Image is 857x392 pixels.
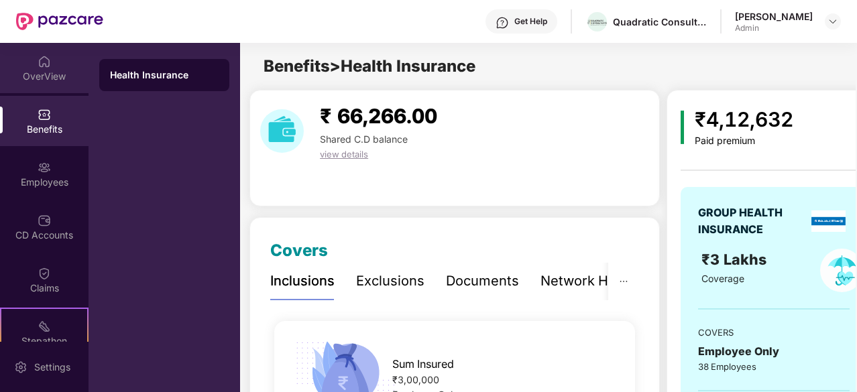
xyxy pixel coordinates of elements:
span: ellipsis [619,277,628,286]
div: COVERS [698,326,850,339]
span: ₹3 Lakhs [701,251,770,268]
div: Settings [30,361,74,374]
img: svg+xml;base64,PHN2ZyBpZD0iRW1wbG95ZWVzIiB4bWxucz0iaHR0cDovL3d3dy53My5vcmcvMjAwMC9zdmciIHdpZHRoPS... [38,161,51,174]
span: Covers [270,241,328,260]
div: Inclusions [270,271,335,291]
img: svg+xml;base64,PHN2ZyBpZD0iSGVscC0zMngzMiIgeG1sbnM9Imh0dHA6Ly93d3cudzMub3JnLzIwMDAvc3ZnIiB3aWR0aD... [496,16,509,29]
img: New Pazcare Logo [16,13,103,30]
div: Paid premium [695,135,793,147]
div: GROUP HEALTH INSURANCE [698,204,807,238]
span: Coverage [701,273,744,284]
div: Get Help [514,16,547,27]
img: icon [681,111,684,144]
img: insurerLogo [811,210,846,232]
span: Sum Insured [392,356,454,373]
div: ₹4,12,632 [695,104,793,135]
span: ₹ 66,266.00 [320,104,437,128]
div: Documents [446,271,519,291]
img: svg+xml;base64,PHN2ZyBpZD0iQmVuZWZpdHMiIHhtbG5zPSJodHRwOi8vd3d3LnczLm9yZy8yMDAwL3N2ZyIgd2lkdGg9Ij... [38,108,51,121]
div: Admin [735,23,813,34]
div: Quadratic Consultants [613,15,707,28]
div: Exclusions [356,271,424,291]
img: svg+xml;base64,PHN2ZyBpZD0iRHJvcGRvd24tMzJ4MzIiIHhtbG5zPSJodHRwOi8vd3d3LnczLm9yZy8yMDAwL3N2ZyIgd2... [827,16,838,27]
img: svg+xml;base64,PHN2ZyB4bWxucz0iaHR0cDovL3d3dy53My5vcmcvMjAwMC9zdmciIHdpZHRoPSIyMSIgaGVpZ2h0PSIyMC... [38,320,51,333]
div: Health Insurance [110,68,219,82]
div: Network Hospitals [540,271,658,291]
span: Benefits > Health Insurance [264,56,475,76]
div: Employee Only [698,343,850,360]
span: Shared C.D balance [320,133,408,145]
img: download [260,109,304,153]
div: 38 Employees [698,360,850,373]
img: svg+xml;base64,PHN2ZyBpZD0iU2V0dGluZy0yMHgyMCIgeG1sbnM9Imh0dHA6Ly93d3cudzMub3JnLzIwMDAvc3ZnIiB3aW... [14,361,27,374]
div: Stepathon [1,334,87,348]
img: svg+xml;base64,PHN2ZyBpZD0iQ2xhaW0iIHhtbG5zPSJodHRwOi8vd3d3LnczLm9yZy8yMDAwL3N2ZyIgd2lkdGg9IjIwIi... [38,267,51,280]
div: [PERSON_NAME] [735,10,813,23]
div: ₹3,00,000 [392,373,618,387]
img: svg+xml;base64,PHN2ZyBpZD0iSG9tZSIgeG1sbnM9Imh0dHA6Ly93d3cudzMub3JnLzIwMDAvc3ZnIiB3aWR0aD0iMjAiIG... [38,55,51,68]
button: ellipsis [608,263,639,300]
img: quadratic_consultants_logo_3.png [587,19,607,25]
span: view details [320,149,368,159]
img: svg+xml;base64,PHN2ZyBpZD0iQ0RfQWNjb3VudHMiIGRhdGEtbmFtZT0iQ0QgQWNjb3VudHMiIHhtbG5zPSJodHRwOi8vd3... [38,214,51,227]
